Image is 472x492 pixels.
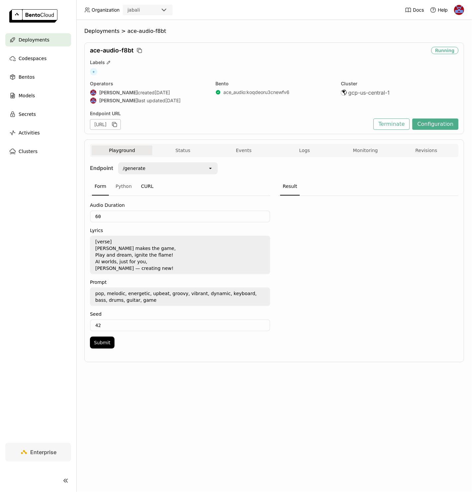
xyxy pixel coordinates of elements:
[215,81,333,87] div: Bento
[348,89,390,96] span: gcp-us-central-1
[335,145,396,155] button: Monitoring
[5,70,71,84] a: Bentos
[90,68,97,75] span: +
[138,178,156,196] div: CURL
[412,119,458,130] button: Configuration
[92,178,109,196] div: Form
[299,147,310,153] span: Logs
[19,73,35,81] span: Bentos
[90,165,113,171] strong: Endpoint
[90,90,96,96] img: Jhonatan Oliveira
[413,7,424,13] span: Docs
[84,28,119,35] span: Deployments
[90,203,270,208] label: Audio Duration
[19,110,36,118] span: Secrets
[396,145,457,155] button: Revisions
[84,28,464,35] nav: Breadcrumbs navigation
[405,7,424,13] a: Docs
[31,449,57,455] span: Enterprise
[90,89,207,96] div: created
[127,7,140,13] div: jabali
[19,54,46,62] span: Codespaces
[454,5,464,15] img: Jhonatan Oliveira
[19,147,38,155] span: Clusters
[127,28,166,35] span: ace-audio-f8bt
[91,236,270,274] textarea: [verse] [PERSON_NAME] makes the game, Play and dream, ignite the flame! AI worlds, just for you, ...
[5,52,71,65] a: Codespaces
[90,311,270,317] label: Seed
[90,337,115,349] button: Submit
[90,119,121,130] div: [URL]
[90,111,370,117] div: Endpoint URL
[19,92,35,100] span: Models
[5,89,71,102] a: Models
[113,178,134,196] div: Python
[90,280,270,285] label: Prompt
[91,288,270,305] textarea: pop, melodic, energetic, upbeat, groovy, vibrant, dynamic, keyboard, bass, drums, guitar, game
[90,47,133,54] span: ace-audio-f8bt
[90,59,458,65] div: Labels
[90,97,207,104] div: last updated
[165,98,181,104] span: [DATE]
[90,228,270,233] label: Lyrics
[155,90,170,96] span: [DATE]
[5,108,71,121] a: Secrets
[146,165,147,172] input: Selected /generate.
[152,145,213,155] button: Status
[341,81,458,87] div: Cluster
[19,129,40,137] span: Activities
[5,443,71,461] a: Enterprise
[123,165,145,172] div: /generate
[5,126,71,139] a: Activities
[9,9,57,23] img: logo
[99,98,138,104] strong: [PERSON_NAME]
[213,145,274,155] button: Events
[431,47,458,54] div: Running
[223,89,289,95] a: ace_audio:koqdeoru3cnewfv6
[373,119,410,130] button: Terminate
[90,81,207,87] div: Operators
[119,28,127,35] span: >
[280,178,300,196] div: Result
[90,98,96,104] img: Jhonatan Oliveira
[430,7,448,13] div: Help
[5,145,71,158] a: Clusters
[19,36,49,44] span: Deployments
[92,145,152,155] button: Playground
[99,90,138,96] strong: [PERSON_NAME]
[5,33,71,46] a: Deployments
[438,7,448,13] span: Help
[92,7,119,13] span: Organization
[208,166,213,171] svg: open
